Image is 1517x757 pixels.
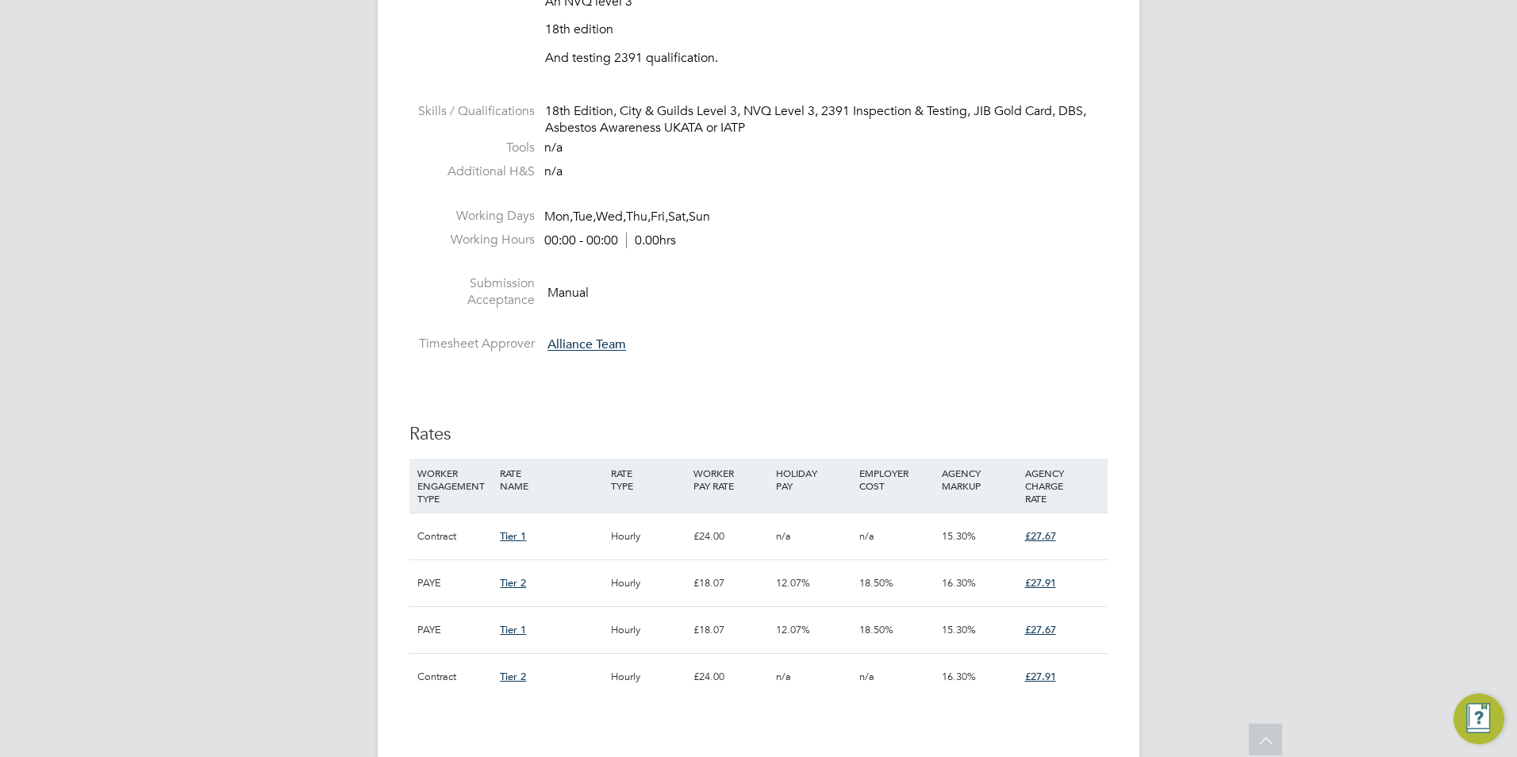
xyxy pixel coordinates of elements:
div: AGENCY MARKUP [938,459,1020,500]
div: 00:00 - 00:00 [544,232,676,249]
span: Mon, [544,209,573,225]
div: Hourly [607,513,689,559]
div: Hourly [607,560,689,606]
div: RATE NAME [496,459,606,500]
span: 16.30% [942,670,976,683]
div: Hourly [607,654,689,700]
span: Tue, [573,209,596,225]
div: £18.07 [689,607,772,653]
span: Alliance Team [547,337,626,353]
span: £27.91 [1025,670,1056,683]
span: Manual [547,285,589,301]
span: Tier 2 [500,670,526,683]
span: 16.30% [942,576,976,590]
div: Contract [413,654,496,700]
span: 18.50% [859,576,893,590]
label: Tools [409,140,535,156]
label: Submission Acceptance [409,275,535,309]
div: 18th Edition, City & Guilds Level 3, NVQ Level 3, 2391 Inspection & Testing, JIB Gold Card, DBS, ... [545,103,1108,136]
div: £24.00 [689,654,772,700]
span: Sat, [668,209,689,225]
button: Engage Resource Center [1454,694,1504,744]
span: n/a [859,670,874,683]
div: £24.00 [689,513,772,559]
span: n/a [859,529,874,543]
span: Tier 2 [500,576,526,590]
span: 12.07% [776,576,810,590]
div: EMPLOYER COST [855,459,938,500]
div: HOLIDAY PAY [772,459,855,500]
div: PAYE [413,560,496,606]
label: Working Hours [409,232,535,248]
div: Hourly [607,607,689,653]
div: Contract [413,513,496,559]
div: WORKER PAY RATE [689,459,772,500]
span: Sun [689,209,710,225]
span: Thu, [626,209,651,225]
div: £18.07 [689,560,772,606]
span: Tier 1 [500,529,526,543]
div: PAYE [413,607,496,653]
div: RATE TYPE [607,459,689,500]
span: £27.91 [1025,576,1056,590]
span: £27.67 [1025,623,1056,636]
div: AGENCY CHARGE RATE [1021,459,1104,513]
span: 18.50% [859,623,893,636]
label: Timesheet Approver [409,336,535,352]
p: 18th edition [545,21,1108,38]
label: Working Days [409,208,535,225]
p: And testing 2391 qualification. [545,50,1108,67]
span: Wed, [596,209,626,225]
div: WORKER ENGAGEMENT TYPE [413,459,496,513]
span: Fri, [651,209,668,225]
span: n/a [776,670,791,683]
span: Tier 1 [500,623,526,636]
label: Additional H&S [409,163,535,180]
span: n/a [544,140,563,156]
span: n/a [776,529,791,543]
span: 15.30% [942,623,976,636]
span: £27.67 [1025,529,1056,543]
span: 0.00hrs [626,232,676,248]
label: Skills / Qualifications [409,103,535,120]
span: 12.07% [776,623,810,636]
h3: Rates [409,423,1108,446]
span: 15.30% [942,529,976,543]
span: n/a [544,163,563,179]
